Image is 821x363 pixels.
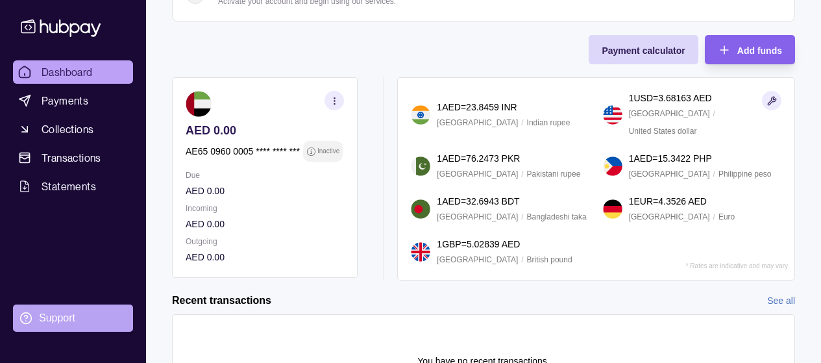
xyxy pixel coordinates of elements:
p: [GEOGRAPHIC_DATA] [437,210,518,224]
img: in [411,105,430,125]
p: Pakistani rupee [527,167,581,181]
img: ae [186,91,212,117]
p: AED 0.00 [186,250,344,264]
p: Bangladeshi taka [527,210,587,224]
p: AED 0.00 [186,184,344,198]
p: 1 AED = 23.8459 INR [437,100,517,114]
p: British pound [527,253,572,267]
span: Payments [42,93,88,108]
p: / [521,167,523,181]
p: / [713,106,715,121]
p: * Rates are indicative and may vary [686,262,788,269]
p: Outgoing [186,234,344,249]
span: Dashboard [42,64,93,80]
a: Dashboard [13,60,133,84]
p: 1 EUR = 4.3526 AED [629,194,707,208]
a: See all [767,294,795,308]
p: 1 AED = 15.3422 PHP [629,151,712,166]
p: Inactive [317,144,339,158]
button: Add funds [705,35,795,64]
span: Payment calculator [602,45,685,56]
img: de [603,199,622,219]
img: us [603,105,622,125]
span: Add funds [737,45,782,56]
a: Transactions [13,146,133,169]
p: 1 AED = 76.2473 PKR [437,151,520,166]
img: bd [411,199,430,219]
p: 1 GBP = 5.02839 AED [437,237,520,251]
p: AED 0.00 [186,217,344,231]
a: Support [13,305,133,332]
p: / [713,167,715,181]
img: pk [411,156,430,176]
button: Payment calculator [589,35,698,64]
p: 1 USD = 3.68163 AED [629,91,712,105]
p: / [521,253,523,267]
p: United States dollar [629,124,697,138]
a: Statements [13,175,133,198]
p: / [521,210,523,224]
p: [GEOGRAPHIC_DATA] [437,253,518,267]
p: Incoming [186,201,344,216]
p: / [713,210,715,224]
p: Philippine peso [718,167,771,181]
span: Transactions [42,150,101,166]
img: ph [603,156,622,176]
p: [GEOGRAPHIC_DATA] [437,167,518,181]
p: Indian rupee [527,116,570,130]
p: [GEOGRAPHIC_DATA] [437,116,518,130]
p: Due [186,168,344,182]
p: [GEOGRAPHIC_DATA] [629,167,710,181]
p: [GEOGRAPHIC_DATA] [629,106,710,121]
p: / [521,116,523,130]
a: Payments [13,89,133,112]
a: Collections [13,118,133,141]
h2: Recent transactions [172,294,271,308]
span: Statements [42,179,96,194]
p: [GEOGRAPHIC_DATA] [629,210,710,224]
span: Collections [42,121,93,137]
p: 1 AED = 32.6943 BDT [437,194,519,208]
div: Support [39,311,75,325]
p: AED 0.00 [186,123,344,138]
img: gb [411,242,430,262]
p: Euro [718,210,735,224]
